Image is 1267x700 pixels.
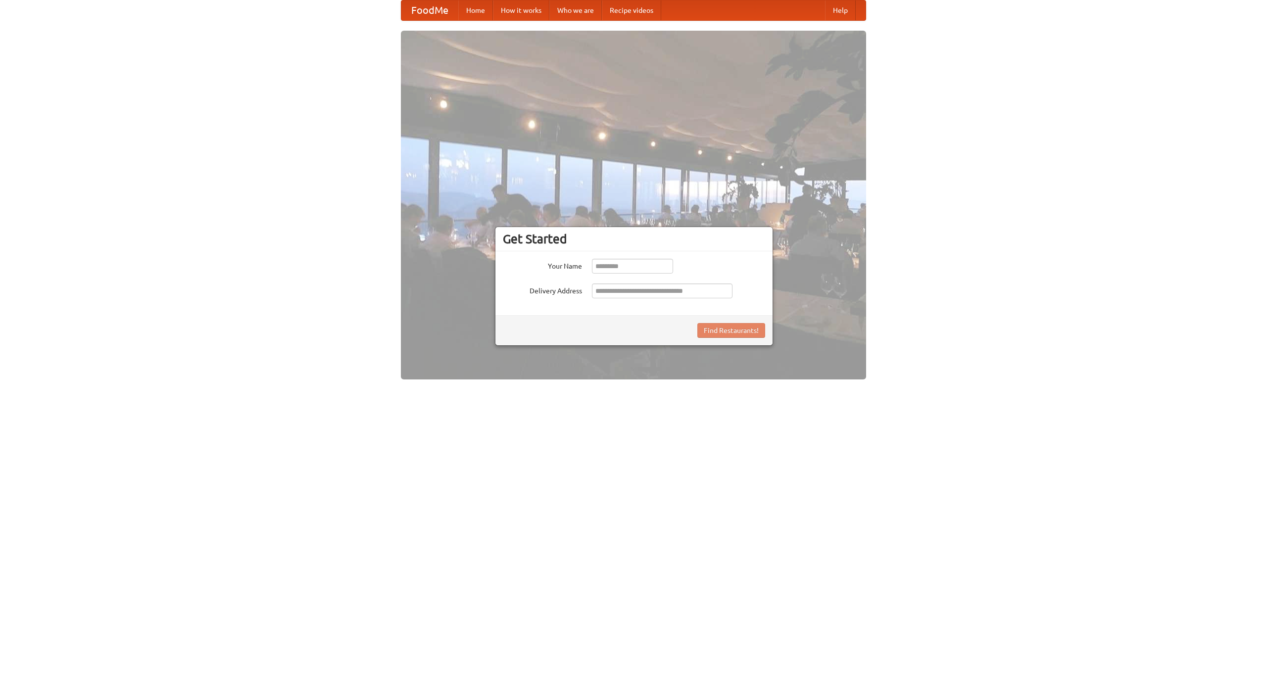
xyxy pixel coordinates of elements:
a: Recipe videos [602,0,661,20]
label: Delivery Address [503,283,582,296]
a: How it works [493,0,549,20]
button: Find Restaurants! [697,323,765,338]
label: Your Name [503,259,582,271]
h3: Get Started [503,232,765,246]
a: Home [458,0,493,20]
a: FoodMe [401,0,458,20]
a: Help [825,0,856,20]
a: Who we are [549,0,602,20]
